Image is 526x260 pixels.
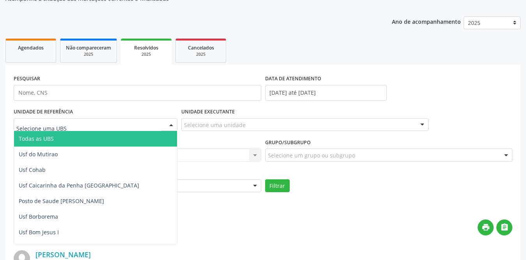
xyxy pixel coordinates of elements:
span: Usf Cohab [19,166,46,173]
label: Grupo/Subgrupo [265,136,311,149]
button: print [478,219,494,235]
label: PESQUISAR [14,73,40,85]
i:  [500,223,509,232]
label: UNIDADE EXECUTANTE [181,106,235,118]
span: Não compareceram [66,44,111,51]
span: Resolvidos [134,44,158,51]
div: 2025 [181,51,220,57]
span: Usf Caicarinha da Penha [GEOGRAPHIC_DATA] [19,182,139,189]
span: Selecione uma unidade [184,121,246,129]
span: Agendados [18,44,44,51]
span: Cancelados [188,44,214,51]
p: Ano de acompanhamento [392,16,461,26]
input: Nome, CNS [14,85,261,101]
button:  [496,219,512,235]
span: Usf Bom Jesus I [19,228,59,236]
span: Todas as UBS [19,135,54,142]
button: Filtrar [265,179,290,193]
div: 2025 [126,51,166,57]
input: Selecione uma UBS [16,121,161,136]
a: [PERSON_NAME] [35,250,91,259]
i: print [482,223,490,232]
span: Posto de Saude [PERSON_NAME] [19,197,104,205]
div: 2025 [66,51,111,57]
input: Selecione um intervalo [265,85,387,101]
label: DATA DE ATENDIMENTO [265,73,321,85]
span: Usf Borborema [19,213,58,220]
label: UNIDADE DE REFERÊNCIA [14,106,73,118]
span: Selecione um grupo ou subgrupo [268,151,355,159]
span: Usf do Mutirao [19,150,58,158]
